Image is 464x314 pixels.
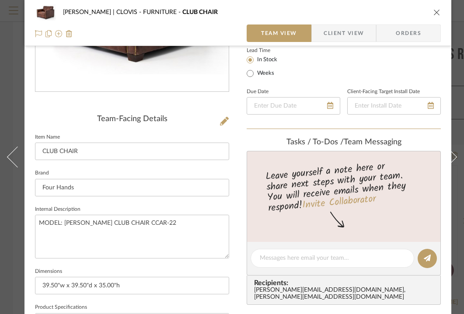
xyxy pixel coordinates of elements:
label: In Stock [255,56,277,64]
label: Internal Description [35,207,80,212]
input: Enter Item Name [35,143,229,160]
input: Enter Brand [35,179,229,196]
img: 9d988d89-6fa6-4138-b9cb-2414b5cc7ce3_48x40.jpg [35,3,56,21]
span: Recipients: [254,279,437,287]
label: Due Date [247,90,269,94]
div: Leave yourself a note here or share next steps with your team. You will receive emails when they ... [246,157,442,216]
label: Product Specifications [35,305,87,310]
span: [PERSON_NAME] | CLOVIS [63,9,143,15]
label: Client-Facing Target Install Date [347,90,420,94]
input: Enter the dimensions of this item [35,277,229,294]
span: Team View [261,24,297,42]
label: Lead Time [247,46,292,54]
span: CLUB CHAIR [182,9,218,15]
button: close [433,8,441,16]
mat-radio-group: Select item type [247,54,292,79]
div: team Messaging [247,138,441,147]
a: Invite Collaborator [302,192,377,213]
label: Weeks [255,70,274,77]
img: Remove from project [66,30,73,37]
span: Orders [386,24,431,42]
div: Team-Facing Details [35,115,229,124]
label: Brand [35,171,49,175]
span: Tasks / To-Dos / [286,138,344,146]
label: Item Name [35,135,60,140]
div: [PERSON_NAME][EMAIL_ADDRESS][DOMAIN_NAME] , [PERSON_NAME][EMAIL_ADDRESS][DOMAIN_NAME] [254,287,437,301]
input: Enter Install Date [347,97,441,115]
span: Client View [324,24,364,42]
label: Dimensions [35,269,62,274]
span: FURNITURE [143,9,182,15]
input: Enter Due Date [247,97,340,115]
